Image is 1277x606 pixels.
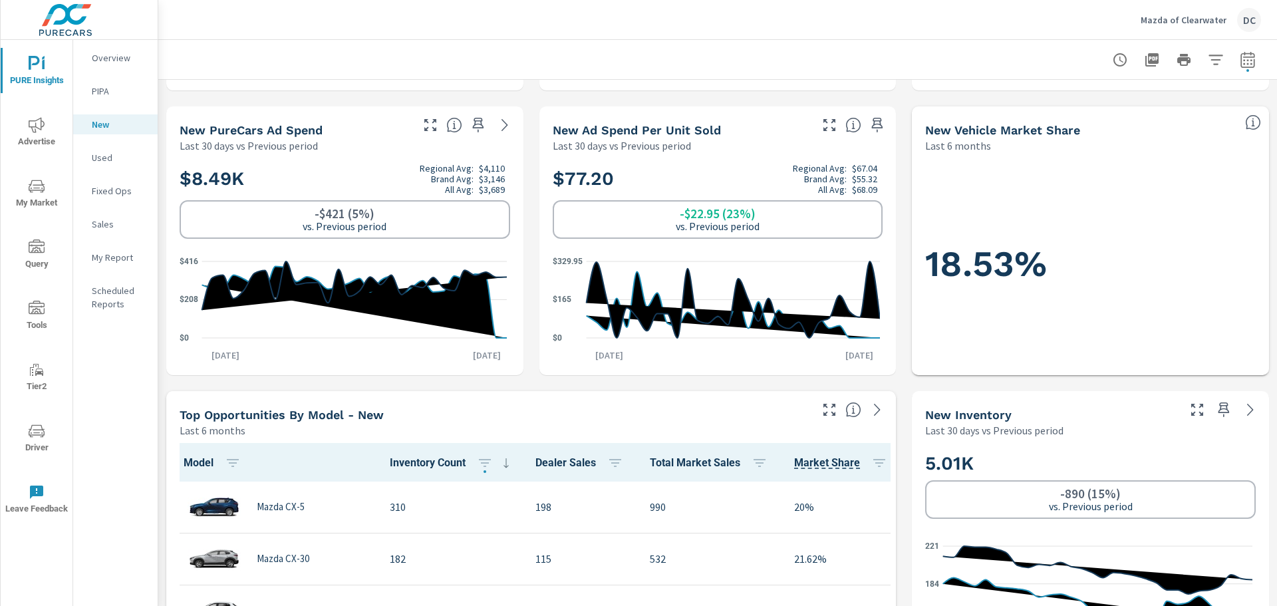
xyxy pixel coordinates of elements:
[315,207,374,220] h6: -$421 (5%)
[819,114,840,136] button: Make Fullscreen
[5,178,69,211] span: My Market
[479,163,505,174] p: $4,110
[92,284,147,311] p: Scheduled Reports
[794,551,893,567] p: 21.62%
[390,499,514,515] p: 310
[925,241,1256,287] h1: 18.53%
[818,184,847,195] p: All Avg:
[650,455,773,471] span: Total Market Sales
[92,218,147,231] p: Sales
[650,499,773,515] p: 990
[1203,47,1229,73] button: Apply Filters
[420,114,441,136] button: Make Fullscreen
[804,174,847,184] p: Brand Avg:
[73,48,158,68] div: Overview
[925,422,1064,438] p: Last 30 days vs Previous period
[73,81,158,101] div: PIPA
[794,455,860,471] span: Model sales / Total Market Sales. [Market = within dealer PMA (or 60 miles if no PMA is defined) ...
[479,184,505,195] p: $3,689
[73,214,158,234] div: Sales
[390,551,514,567] p: 182
[1245,114,1261,130] span: Dealer Sales within ZipCode / Total Market Sales. [Market = within dealer PMA (or 60 miles if no ...
[535,455,629,471] span: Dealer Sales
[92,51,147,65] p: Overview
[5,301,69,333] span: Tools
[680,207,756,220] h6: -$22.95 (23%)
[5,362,69,394] span: Tier2
[445,184,474,195] p: All Avg:
[73,281,158,314] div: Scheduled Reports
[1237,8,1261,32] div: DC
[92,151,147,164] p: Used
[535,499,629,515] p: 198
[1,40,72,530] div: nav menu
[73,181,158,201] div: Fixed Ops
[925,138,991,154] p: Last 6 months
[5,239,69,272] span: Query
[553,163,883,195] h2: $77.20
[180,138,318,154] p: Last 30 days vs Previous period
[92,251,147,264] p: My Report
[180,257,198,266] text: $416
[925,579,939,589] text: 184
[1240,399,1261,420] a: See more details in report
[793,163,847,174] p: Regional Avg:
[303,220,386,232] p: vs. Previous period
[852,174,877,184] p: $55.32
[535,551,629,567] p: 115
[1213,399,1234,420] span: Save this to your personalized report
[92,184,147,198] p: Fixed Ops
[867,399,888,420] a: See more details in report
[925,452,1256,475] h2: 5.01K
[1171,47,1197,73] button: Print Report
[180,333,189,343] text: $0
[1141,14,1226,26] p: Mazda of Clearwater
[202,349,249,362] p: [DATE]
[468,114,489,136] span: Save this to your personalized report
[446,117,462,133] span: Total cost of media for all PureCars channels for the selected dealership group over the selected...
[819,399,840,420] button: Make Fullscreen
[92,84,147,98] p: PIPA
[676,220,760,232] p: vs. Previous period
[553,257,583,266] text: $329.95
[1060,487,1121,500] h6: -890 (15%)
[650,551,773,567] p: 532
[925,123,1080,137] h5: New Vehicle Market Share
[184,455,246,471] span: Model
[925,408,1012,422] h5: New Inventory
[553,333,562,343] text: $0
[180,163,510,195] h2: $8.49K
[180,123,323,137] h5: New PureCars Ad Spend
[836,349,883,362] p: [DATE]
[5,423,69,456] span: Driver
[390,455,514,471] span: Inventory Count
[867,114,888,136] span: Save this to your personalized report
[188,487,241,527] img: glamour
[794,455,893,471] span: Market Share
[1187,399,1208,420] button: Make Fullscreen
[5,484,69,517] span: Leave Feedback
[553,123,721,137] h5: New Ad Spend Per Unit Sold
[5,117,69,150] span: Advertise
[180,295,198,305] text: $208
[553,138,691,154] p: Last 30 days vs Previous period
[257,501,305,513] p: Mazda CX-5
[180,408,384,422] h5: Top Opportunities by Model - New
[1049,500,1133,512] p: vs. Previous period
[845,117,861,133] span: Average cost of advertising per each vehicle sold at the dealer over the selected date range. The...
[1234,47,1261,73] button: Select Date Range
[431,174,474,184] p: Brand Avg:
[553,295,571,305] text: $165
[464,349,510,362] p: [DATE]
[180,422,245,438] p: Last 6 months
[92,118,147,131] p: New
[479,174,505,184] p: $3,146
[1139,47,1165,73] button: "Export Report to PDF"
[5,56,69,88] span: PURE Insights
[925,541,939,551] text: 221
[852,163,877,174] p: $67.04
[73,247,158,267] div: My Report
[188,539,241,579] img: glamour
[852,184,877,195] p: $68.09
[73,114,158,134] div: New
